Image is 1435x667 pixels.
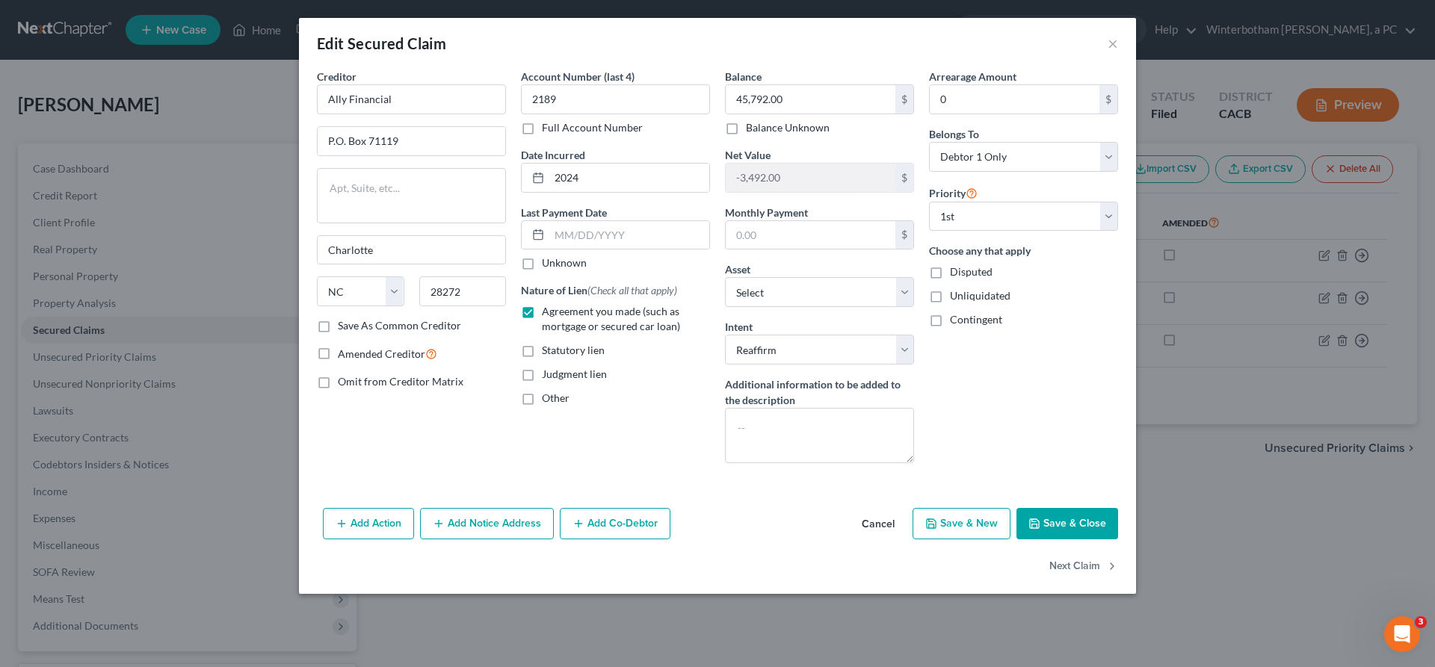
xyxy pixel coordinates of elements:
[318,127,505,155] input: Enter address...
[318,236,505,264] input: Enter city...
[542,120,643,135] label: Full Account Number
[726,164,895,192] input: 0.00
[338,318,461,333] label: Save As Common Creditor
[521,69,635,84] label: Account Number (last 4)
[587,284,677,297] span: (Check all that apply)
[521,205,607,220] label: Last Payment Date
[419,276,507,306] input: Enter zip...
[542,344,605,356] span: Statutory lien
[549,164,709,192] input: MM/DD/YYYY
[929,69,1016,84] label: Arrearage Amount
[317,84,506,114] input: Search creditor by name...
[542,391,570,404] span: Other
[930,85,1099,114] input: 0.00
[317,33,446,54] div: Edit Secured Claim
[549,221,709,249] input: MM/DD/YYYY
[950,313,1002,326] span: Contingent
[521,84,710,114] input: XXXX
[542,305,680,332] span: Agreement you made (such as mortgage or secured car loan)
[850,509,907,539] button: Cancel
[913,508,1010,539] button: Save & New
[725,263,750,276] span: Asset
[323,508,414,539] button: Add Action
[1099,85,1117,114] div: $
[929,184,978,202] label: Priority
[420,508,554,539] button: Add Notice Address
[950,265,993,278] span: Disputed
[929,128,979,140] span: Belongs To
[725,69,762,84] label: Balance
[950,289,1010,302] span: Unliquidated
[746,120,830,135] label: Balance Unknown
[1415,616,1427,628] span: 3
[726,85,895,114] input: 0.00
[725,319,753,335] label: Intent
[725,147,771,163] label: Net Value
[338,347,425,360] span: Amended Creditor
[895,164,913,192] div: $
[1016,508,1118,539] button: Save & Close
[521,147,585,163] label: Date Incurred
[542,367,607,380] span: Judgment lien
[542,255,587,270] label: Unknown
[726,221,895,249] input: 0.00
[1049,551,1118,583] button: Next Claim
[317,70,357,83] span: Creditor
[895,85,913,114] div: $
[1384,616,1420,652] iframe: Intercom live chat
[338,375,463,388] span: Omit from Creditor Matrix
[929,243,1118,258] label: Choose any that apply
[1108,34,1118,52] button: ×
[725,376,914,408] label: Additional information to be added to the description
[521,282,677,298] label: Nature of Lien
[725,205,808,220] label: Monthly Payment
[895,221,913,249] div: $
[560,508,670,539] button: Add Co-Debtor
